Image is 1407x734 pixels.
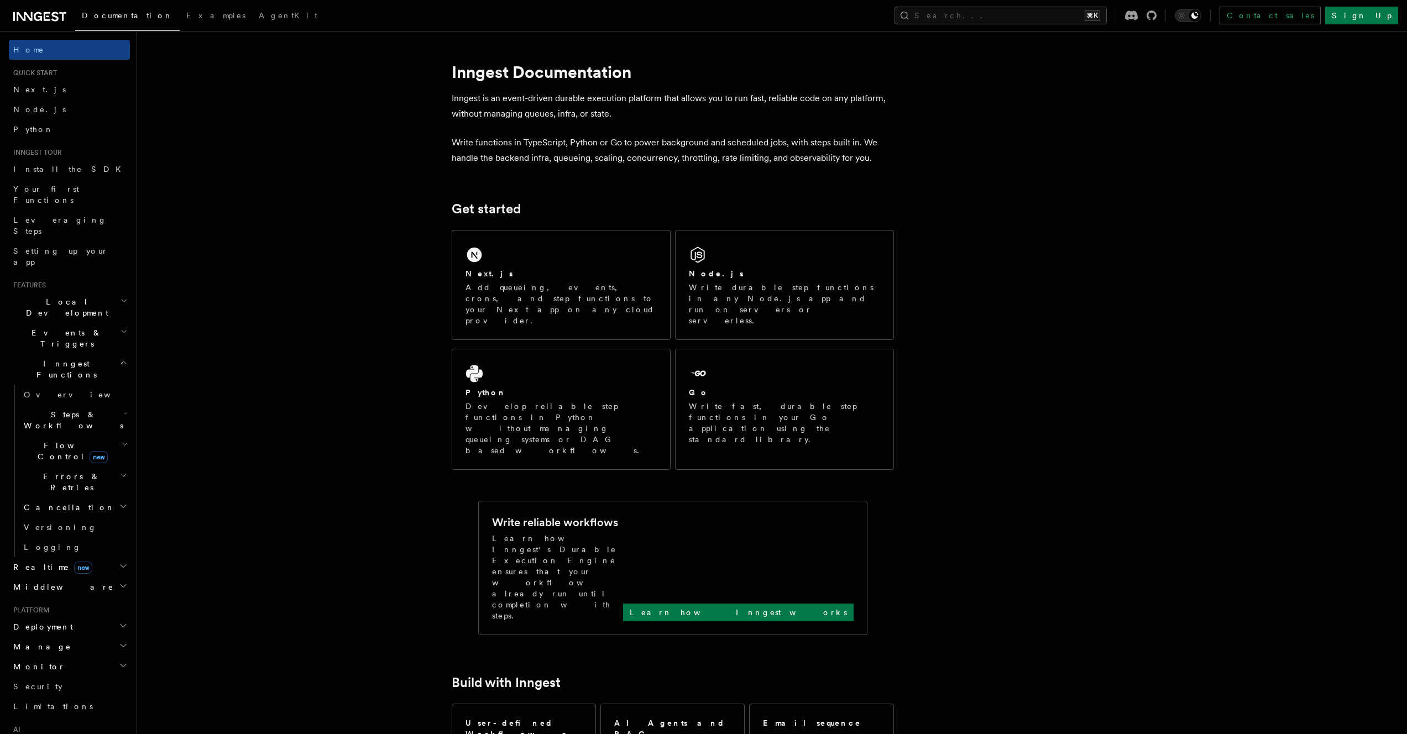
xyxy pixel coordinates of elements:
a: Security [9,677,130,696]
a: Build with Inngest [452,675,561,690]
p: Learn how Inngest works [630,607,847,618]
a: Install the SDK [9,159,130,179]
div: Inngest Functions [9,385,130,557]
a: Next.jsAdd queueing, events, crons, and step functions to your Next app on any cloud provider. [452,230,671,340]
h2: Write reliable workflows [492,515,618,530]
span: Documentation [82,11,173,20]
button: Errors & Retries [19,466,130,497]
span: Next.js [13,85,66,94]
span: Overview [24,390,138,399]
span: Inngest tour [9,148,62,157]
kbd: ⌘K [1085,10,1100,21]
a: GoWrite fast, durable step functions in your Go application using the standard library. [675,349,894,470]
span: Limitations [13,702,93,711]
p: Write functions in TypeScript, Python or Go to power background and scheduled jobs, with steps bu... [452,135,894,166]
span: AgentKit [259,11,317,20]
button: Search...⌘K [895,7,1107,24]
span: Errors & Retries [19,471,120,493]
span: Events & Triggers [9,327,121,349]
span: Install the SDK [13,165,128,174]
h2: Email sequence [763,717,861,728]
button: Toggle dark mode [1175,9,1201,22]
a: Python [9,119,130,139]
span: Your first Functions [13,185,79,205]
span: Leveraging Steps [13,216,107,235]
a: Leveraging Steps [9,210,130,241]
button: Steps & Workflows [19,405,130,436]
span: Local Development [9,296,121,318]
span: Steps & Workflows [19,409,123,431]
span: Quick start [9,69,57,77]
span: Logging [24,543,81,552]
span: Middleware [9,581,114,593]
button: Inngest Functions [9,354,130,385]
span: Inngest Functions [9,358,119,380]
span: Monitor [9,661,65,672]
p: Develop reliable step functions in Python without managing queueing systems or DAG based workflows. [465,401,657,456]
p: Inngest is an event-driven durable execution platform that allows you to run fast, reliable code ... [452,91,894,122]
button: Realtimenew [9,557,130,577]
span: Setting up your app [13,247,108,266]
a: Node.js [9,99,130,119]
span: Deployment [9,621,73,632]
p: Write durable step functions in any Node.js app and run on servers or serverless. [689,282,880,326]
button: Events & Triggers [9,323,130,354]
a: Node.jsWrite durable step functions in any Node.js app and run on servers or serverless. [675,230,894,340]
p: Learn how Inngest's Durable Execution Engine ensures that your workflow already run until complet... [492,533,623,621]
button: Manage [9,637,130,657]
button: Cancellation [19,497,130,517]
a: Setting up your app [9,241,130,272]
a: Get started [452,201,521,217]
button: Flow Controlnew [19,436,130,466]
button: Monitor [9,657,130,677]
a: Learn how Inngest works [623,604,854,621]
span: Realtime [9,562,92,573]
span: Platform [9,606,50,615]
button: Local Development [9,292,130,323]
a: Sign Up [1325,7,1398,24]
a: PythonDevelop reliable step functions in Python without managing queueing systems or DAG based wo... [452,349,671,470]
h2: Go [689,387,709,398]
span: Features [9,281,46,290]
h2: Node.js [689,268,744,279]
a: Documentation [75,3,180,31]
span: Cancellation [19,502,115,513]
span: Manage [9,641,71,652]
button: Deployment [9,617,130,637]
span: Security [13,682,62,691]
a: Examples [180,3,252,30]
a: Contact sales [1220,7,1321,24]
a: Versioning [19,517,130,537]
span: new [74,562,92,574]
h2: Next.js [465,268,513,279]
a: Next.js [9,80,130,99]
a: Overview [19,385,130,405]
span: Home [13,44,44,55]
a: Limitations [9,696,130,716]
span: Examples [186,11,245,20]
button: Middleware [9,577,130,597]
span: Flow Control [19,440,122,462]
p: Add queueing, events, crons, and step functions to your Next app on any cloud provider. [465,282,657,326]
a: AgentKit [252,3,324,30]
span: Versioning [24,523,97,532]
h1: Inngest Documentation [452,62,894,82]
p: Write fast, durable step functions in your Go application using the standard library. [689,401,880,445]
a: Logging [19,537,130,557]
span: Python [13,125,54,134]
a: Home [9,40,130,60]
span: new [90,451,108,463]
h2: Python [465,387,506,398]
a: Your first Functions [9,179,130,210]
span: Node.js [13,105,66,114]
span: AI [9,725,20,734]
